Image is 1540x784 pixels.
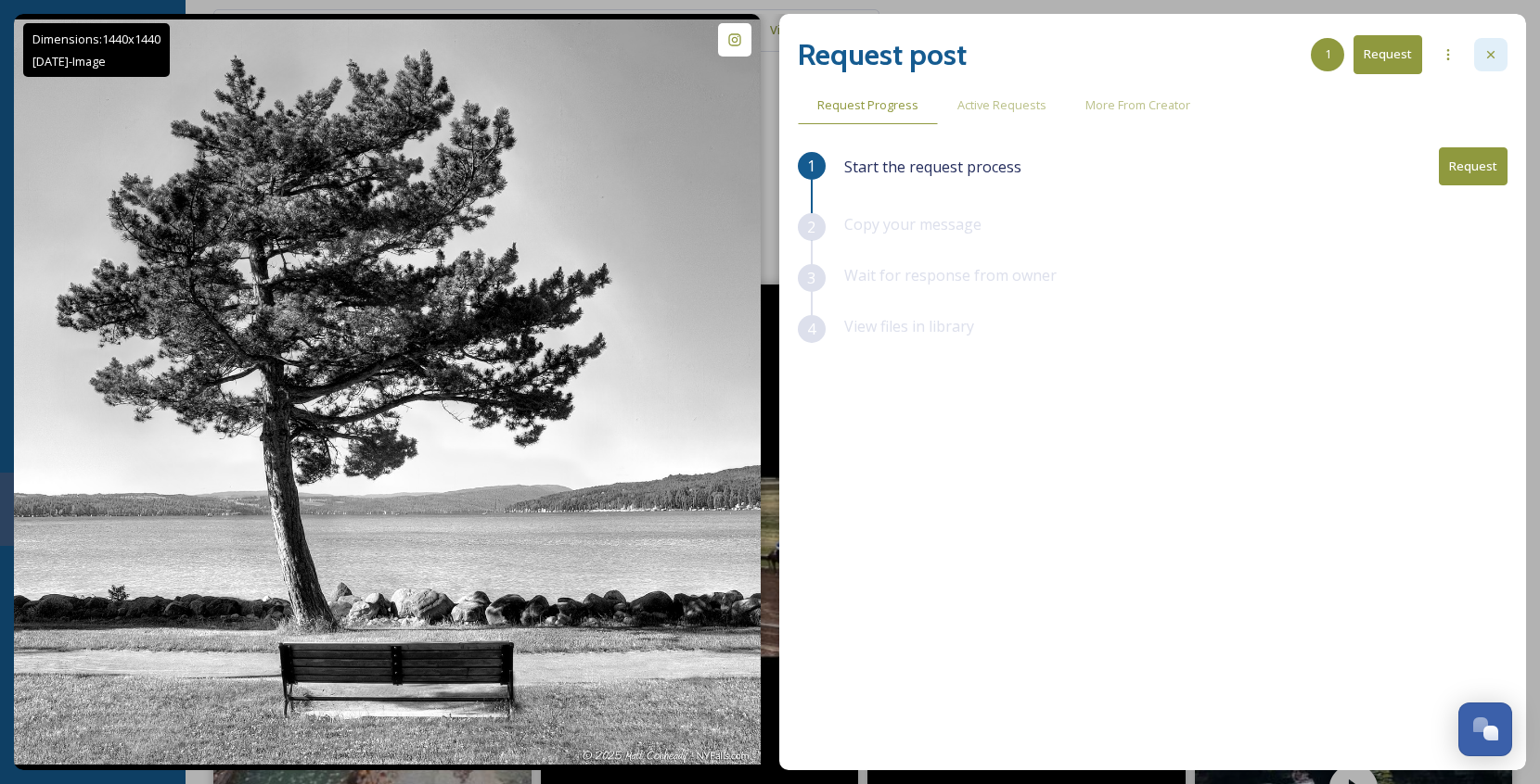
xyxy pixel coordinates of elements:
[798,32,967,77] h2: Request post
[1354,35,1422,73] button: Request
[32,31,160,47] span: Dimensions: 1440 x 1440
[32,53,106,70] span: [DATE] - Image
[807,318,815,340] span: 4
[817,96,918,114] span: Request Progress
[1458,702,1512,756] button: Open Chat
[844,156,1021,178] span: Start the request process
[844,316,974,336] span: View files in library
[844,214,982,234] span: Copy your message
[807,267,815,289] span: 3
[957,96,1046,114] span: Active Requests
[1085,96,1190,114] span: More From Creator
[807,155,815,177] span: 1
[844,265,1057,285] span: Wait for response from owner
[1325,45,1331,63] span: 1
[807,216,815,238] span: 2
[14,19,761,765] img: Canandaigua Lake at Kershaw Park #canandaigua #canandaiguany #fingerlakes
[1439,147,1508,185] button: Request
